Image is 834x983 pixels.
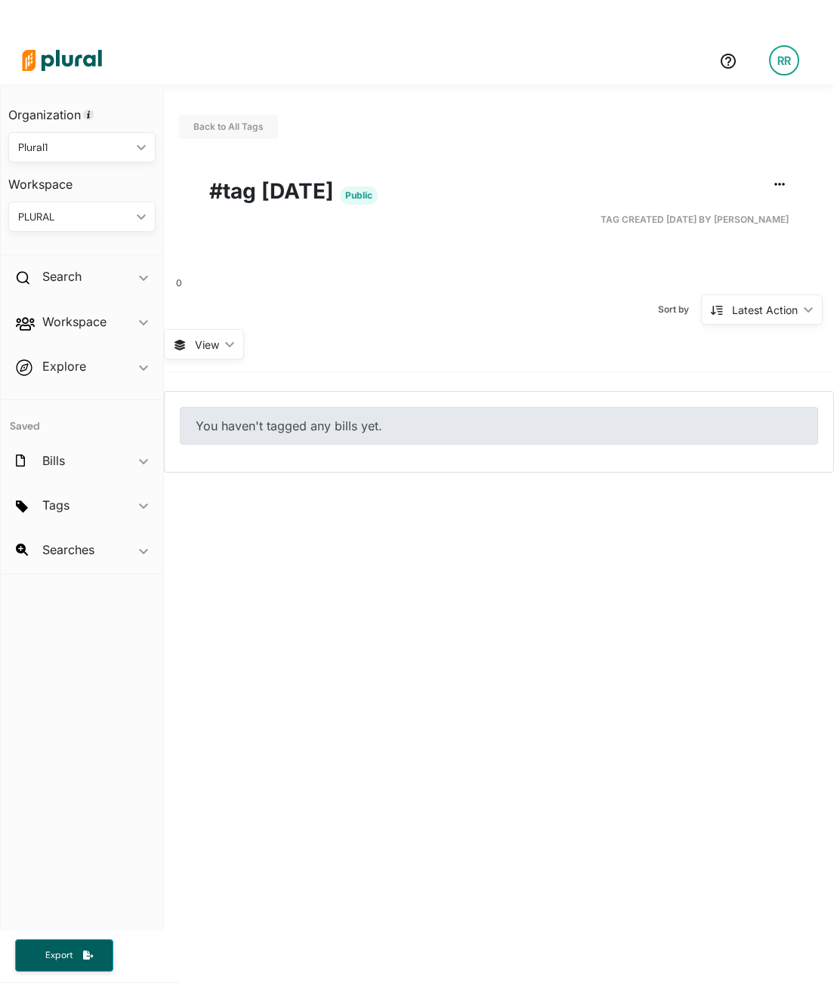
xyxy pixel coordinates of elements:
h4: Saved [1,400,163,437]
h2: Search [42,268,82,285]
div: 0 [164,260,182,290]
h3: Workspace [8,162,156,196]
button: Export [15,939,113,972]
span: View [195,337,219,353]
h2: Workspace [42,313,107,330]
h2: Explore [42,358,86,374]
a: RR [757,39,811,82]
span: Sort by [658,303,701,316]
div: Tooltip anchor [82,108,95,122]
div: PLURAL [18,209,131,225]
h2: Bills [42,452,65,469]
div: Latest Action [732,302,798,318]
img: Logo for Plural [9,34,115,87]
span: Public [340,186,378,205]
div: RR [769,45,799,75]
iframe: Intercom live chat [783,932,819,968]
h3: Organization [8,93,156,126]
div: You haven't tagged any bills yet. [180,407,818,445]
h2: Tags [42,497,69,513]
span: Export [35,949,83,962]
h2: Searches [42,541,94,558]
a: Back to All Tags [193,121,264,132]
h1: #tag [DATE] [209,175,789,207]
span: Tag Created [DATE] by [PERSON_NAME] [601,213,789,226]
button: Back to All Tags [179,115,278,139]
div: Plural1 [18,140,131,156]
